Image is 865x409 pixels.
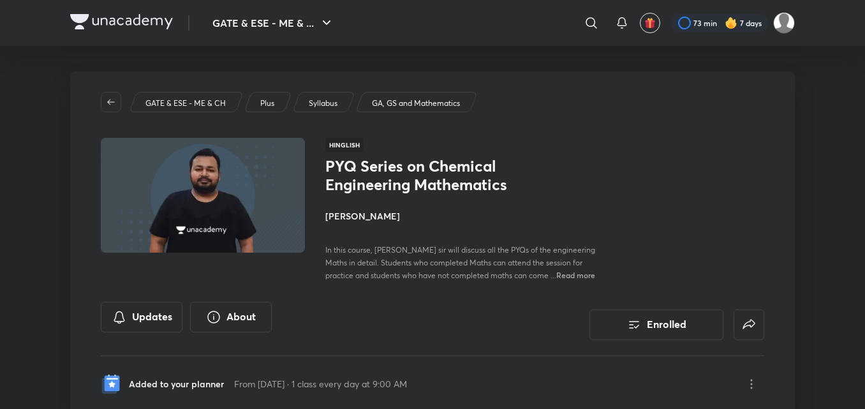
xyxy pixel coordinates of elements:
a: Syllabus [307,98,340,109]
img: Company Logo [70,14,173,29]
img: avatar [644,17,656,29]
button: GATE & ESE - ME & ... [205,10,342,36]
span: Read more [556,270,595,280]
button: Updates [101,302,182,332]
p: GA, GS and Mathematics [372,98,460,109]
p: Plus [260,98,274,109]
button: avatar [640,13,660,33]
a: GA, GS and Mathematics [370,98,462,109]
p: From [DATE] · 1 class every day at 9:00 AM [234,377,407,390]
a: GATE & ESE - ME & CH [144,98,228,109]
h1: PYQ Series on Chemical Engineering Mathematics [325,157,534,194]
a: Plus [258,98,277,109]
button: Enrolled [589,309,723,340]
img: streak [725,17,737,29]
p: Added to your planner [129,377,224,390]
button: About [190,302,272,332]
a: Company Logo [70,14,173,33]
p: Syllabus [309,98,337,109]
span: In this course, [PERSON_NAME] sir will discuss all the PYQs of the engineering Maths in detail. S... [325,245,595,280]
h4: [PERSON_NAME] [325,209,611,223]
span: Hinglish [325,138,364,152]
img: Thumbnail [99,137,307,254]
button: false [734,309,764,340]
img: pradhap B [773,12,795,34]
p: GATE & ESE - ME & CH [145,98,226,109]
